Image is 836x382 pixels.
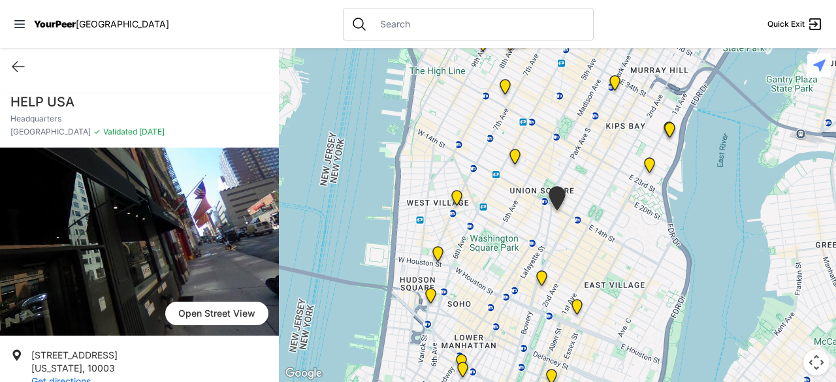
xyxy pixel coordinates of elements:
div: Main Office [430,246,446,267]
div: Third Street Men's Shelter and Clinic [534,270,550,291]
div: Tribeca Campus/New York City Rescue Mission [453,354,470,375]
span: [DATE] [137,127,165,136]
span: YourPeer [34,18,76,29]
div: New York City Location [507,149,523,170]
div: 30th Street Intake Center for Men [662,122,678,143]
a: YourPeer[GEOGRAPHIC_DATA] [34,20,169,28]
button: Map camera controls [803,349,829,375]
div: Mainchance Adult Drop-in Center [607,75,623,96]
span: 10003 [88,362,115,374]
div: Headquarters [546,186,568,215]
img: Google [282,365,325,382]
div: Not the actual location. No walk-ins Please [449,190,465,211]
a: Quick Exit [767,16,823,32]
h1: HELP USA [10,93,268,111]
span: ✓ [93,127,101,137]
div: Chelsea Foyer at The Christopher Temporary Youth Housing [497,79,513,100]
a: Open this area in Google Maps (opens a new window) [282,365,325,382]
div: ServiceLine [502,35,518,56]
span: [GEOGRAPHIC_DATA] [10,127,91,137]
span: Quick Exit [767,19,805,29]
span: [US_STATE] [31,362,82,374]
div: Adult Family Intake Center (AFIC) [661,121,677,142]
p: Headquarters [10,114,268,124]
span: , [82,362,85,374]
span: [STREET_ADDRESS] [31,349,118,360]
span: Validated [103,127,137,136]
span: [GEOGRAPHIC_DATA] [76,18,169,29]
div: Main Location, SoHo, DYCD Youth Drop-in Center [423,288,439,309]
div: University Community Social Services (UCSS) [569,299,585,320]
div: Chelsea [475,36,491,57]
span: Open Street View [165,302,268,325]
div: Margaret Cochran Corbin VA Campus, Veteran's Hospital [641,157,658,178]
input: Search [372,18,585,31]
